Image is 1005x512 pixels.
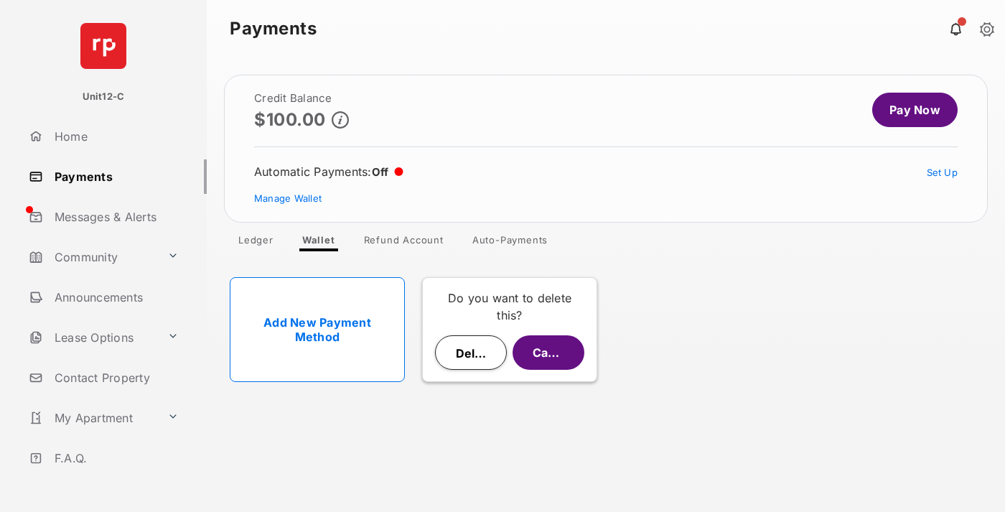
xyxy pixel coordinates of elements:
[352,234,455,251] a: Refund Account
[23,240,162,274] a: Community
[461,234,559,251] a: Auto-Payments
[227,234,285,251] a: Ledger
[23,200,207,234] a: Messages & Alerts
[83,90,125,104] p: Unit12-C
[254,110,326,129] p: $100.00
[230,20,317,37] strong: Payments
[513,335,584,370] button: Cancel
[23,360,207,395] a: Contact Property
[23,320,162,355] a: Lease Options
[291,234,347,251] a: Wallet
[23,441,207,475] a: F.A.Q.
[533,345,571,360] span: Cancel
[80,23,126,69] img: svg+xml;base64,PHN2ZyB4bWxucz0iaHR0cDovL3d3dy53My5vcmcvMjAwMC9zdmciIHdpZHRoPSI2NCIgaGVpZ2h0PSI2NC...
[23,119,207,154] a: Home
[435,335,507,370] button: Delete
[254,93,349,104] h2: Credit Balance
[456,346,493,360] span: Delete
[254,164,403,179] div: Automatic Payments :
[23,401,162,435] a: My Apartment
[23,159,207,194] a: Payments
[927,167,958,178] a: Set Up
[434,289,585,324] p: Do you want to delete this?
[230,277,405,382] a: Add New Payment Method
[23,280,207,315] a: Announcements
[254,192,322,204] a: Manage Wallet
[372,165,389,179] span: Off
